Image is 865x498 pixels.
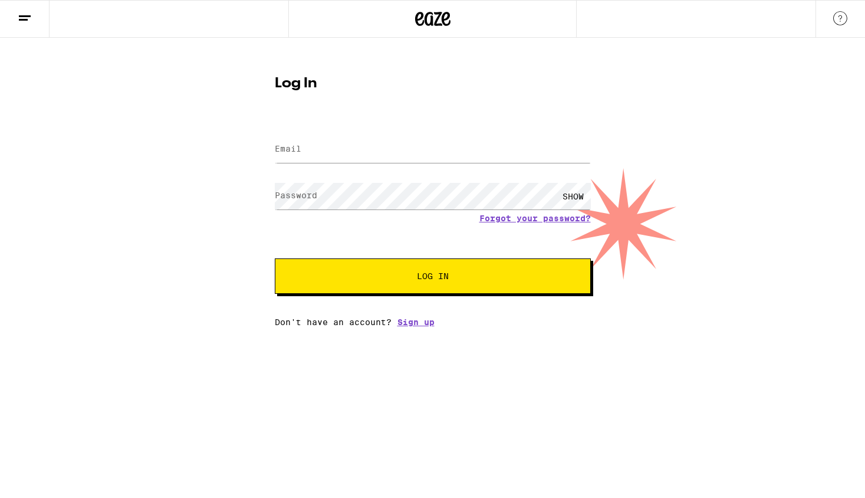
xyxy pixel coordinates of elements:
[275,317,591,327] div: Don't have an account?
[555,183,591,209] div: SHOW
[275,144,301,153] label: Email
[275,77,591,91] h1: Log In
[275,136,591,163] input: Email
[7,8,85,18] span: Hi. Need any help?
[397,317,435,327] a: Sign up
[275,191,317,200] label: Password
[479,214,591,223] a: Forgot your password?
[417,272,449,280] span: Log In
[275,258,591,294] button: Log In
